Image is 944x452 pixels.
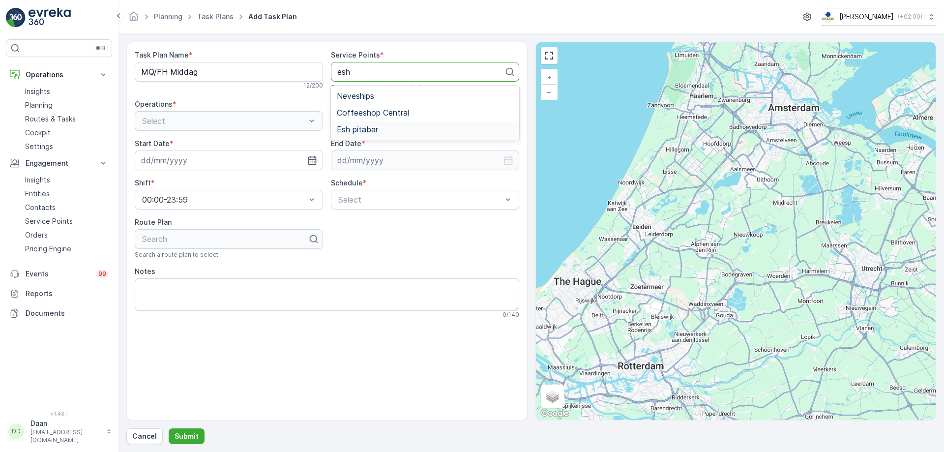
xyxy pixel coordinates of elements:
[6,419,112,444] button: DDDaan[EMAIL_ADDRESS][DOMAIN_NAME]
[331,179,363,187] label: Schedule
[21,187,112,201] a: Entities
[135,139,170,148] label: Start Date
[135,179,151,187] label: Shift
[135,151,323,170] input: dd/mm/yyyy
[6,8,26,28] img: logo
[8,423,24,439] div: DD
[898,13,922,21] p: ( +02:00 )
[128,15,139,23] a: Homepage
[6,303,112,323] a: Documents
[21,173,112,187] a: Insights
[132,431,157,441] p: Cancel
[95,44,105,52] p: ⌘B
[21,112,112,126] a: Routes & Tasks
[26,308,108,318] p: Documents
[6,264,112,284] a: Events99
[25,114,76,124] p: Routes & Tasks
[154,12,182,21] a: Planning
[542,70,557,85] a: Zoom In
[246,12,299,22] span: Add Task Plan
[338,194,502,206] p: Select
[197,12,234,21] a: Task Plans
[331,84,423,91] span: Search service points to select.
[135,267,155,275] label: Notes
[538,407,571,420] a: Open this area in Google Maps (opens a new window)
[29,8,71,28] img: logo_light-DOdMpM7g.png
[25,100,53,110] p: Planning
[337,91,374,100] span: Neveships
[26,158,92,168] p: Engagement
[21,214,112,228] a: Service Points
[6,411,112,417] span: v 1.48.1
[821,11,835,22] img: basis-logo_rgb2x.png
[502,311,519,319] p: 0 / 140
[6,284,112,303] a: Reports
[21,126,112,140] a: Cockpit
[98,270,106,278] p: 99
[25,189,50,199] p: Entities
[21,85,112,98] a: Insights
[21,98,112,112] a: Planning
[26,70,92,80] p: Operations
[331,151,519,170] input: dd/mm/yyyy
[25,203,56,212] p: Contacts
[21,140,112,153] a: Settings
[30,428,101,444] p: [EMAIL_ADDRESS][DOMAIN_NAME]
[25,87,50,96] p: Insights
[542,85,557,99] a: Zoom Out
[135,100,173,108] label: Operations
[6,65,112,85] button: Operations
[25,175,50,185] p: Insights
[30,419,101,428] p: Daan
[542,386,563,407] a: Layers
[25,244,71,254] p: Pricing Engine
[337,125,378,134] span: Esh pitabar
[542,48,557,63] a: View Fullscreen
[331,139,361,148] label: End Date
[337,108,409,117] span: Coffeeshop Central
[169,428,205,444] button: Submit
[547,88,552,96] span: −
[839,12,894,22] p: [PERSON_NAME]
[303,82,323,90] p: 12 / 200
[25,216,73,226] p: Service Points
[25,142,53,151] p: Settings
[26,289,108,299] p: Reports
[21,228,112,242] a: Orders
[331,51,380,59] label: Service Points
[21,242,112,256] a: Pricing Engine
[175,431,199,441] p: Submit
[6,153,112,173] button: Engagement
[25,128,51,138] p: Cockpit
[25,230,48,240] p: Orders
[547,73,552,81] span: +
[126,428,163,444] button: Cancel
[21,201,112,214] a: Contacts
[135,218,172,226] label: Route Plan
[26,269,90,279] p: Events
[821,8,936,26] button: [PERSON_NAME](+02:00)
[538,407,571,420] img: Google
[135,51,189,59] label: Task Plan Name
[135,251,220,259] span: Search a route plan to select.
